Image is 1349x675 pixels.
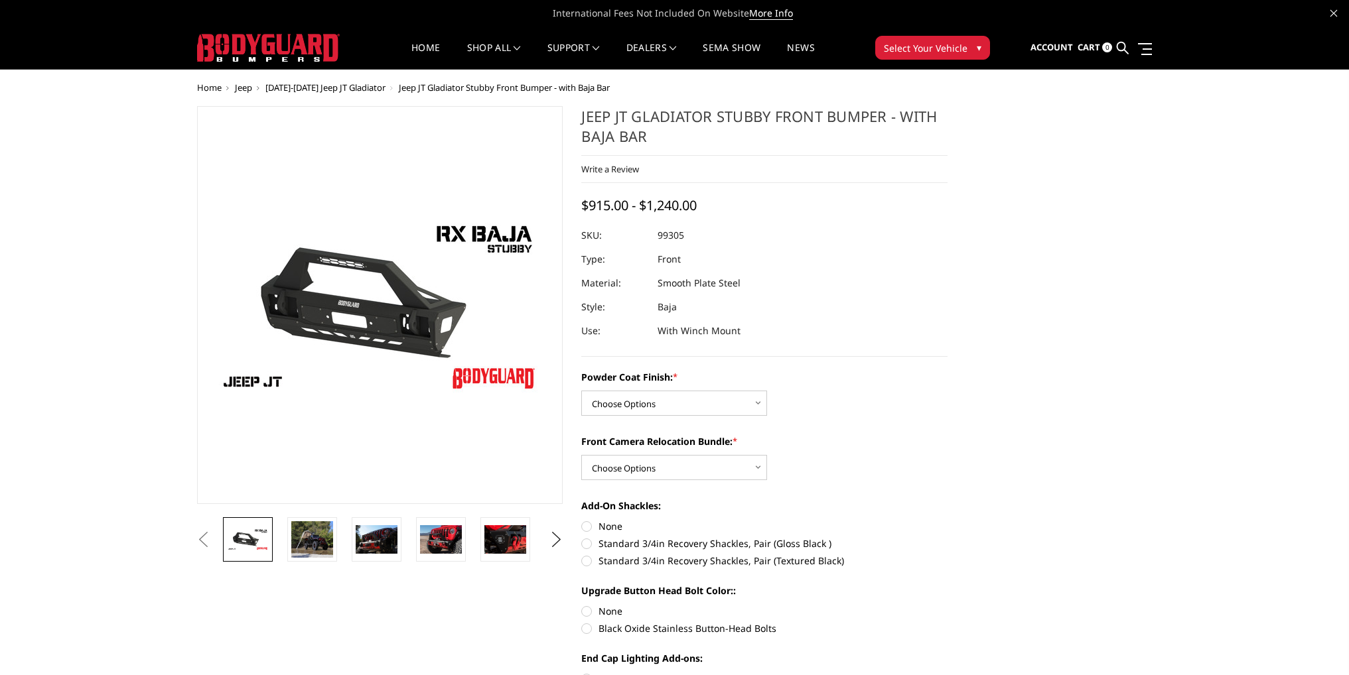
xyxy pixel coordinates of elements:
span: Account [1030,41,1073,53]
dd: 99305 [658,223,684,247]
label: End Cap Lighting Add-ons: [581,651,948,665]
a: Account [1030,30,1073,66]
label: Upgrade Button Head Bolt Color:: [581,583,948,597]
span: 0 [1102,42,1112,52]
span: Select Your Vehicle [884,41,967,55]
a: News [787,43,814,69]
a: Home [411,43,440,69]
button: Previous [194,530,214,550]
span: $915.00 - $1,240.00 [581,196,697,214]
dd: Baja [658,295,677,319]
a: Cart 0 [1078,30,1112,66]
a: Home [197,82,222,93]
dt: Type: [581,247,648,271]
a: SEMA Show [703,43,760,69]
span: Cart [1078,41,1100,53]
img: Jeep JT Gladiator Stubby Front Bumper - with Baja Bar [484,525,526,553]
dt: SKU: [581,223,648,247]
dd: Smooth Plate Steel [658,271,741,295]
label: Black Oxide Stainless Button-Head Bolts [581,621,948,635]
a: Write a Review [581,163,639,175]
label: Add-On Shackles: [581,499,948,513]
span: Jeep JT Gladiator Stubby Front Bumper - with Baja Bar [399,82,610,93]
img: Jeep JT Gladiator Stubby Front Bumper - with Baja Bar [420,525,462,553]
label: None [581,604,948,618]
dt: Material: [581,271,648,295]
h1: Jeep JT Gladiator Stubby Front Bumper - with Baja Bar [581,106,948,156]
a: More Info [749,7,793,20]
a: Dealers [626,43,677,69]
img: Jeep JT Gladiator Stubby Front Bumper - with Baja Bar [291,521,333,558]
label: Front Camera Relocation Bundle: [581,434,948,448]
a: Support [547,43,600,69]
label: None [581,519,948,533]
button: Select Your Vehicle [875,36,990,60]
label: Standard 3/4in Recovery Shackles, Pair (Textured Black) [581,554,948,568]
label: Powder Coat Finish: [581,370,948,384]
dt: Use: [581,319,648,343]
a: shop all [467,43,521,69]
a: Jeep JT Gladiator Stubby Front Bumper - with Baja Bar [197,106,563,504]
img: Jeep JT Gladiator Stubby Front Bumper - with Baja Bar [356,525,397,553]
dt: Style: [581,295,648,319]
img: BODYGUARD BUMPERS [197,34,340,62]
img: Jeep JT Gladiator Stubby Front Bumper - with Baja Bar [227,528,269,551]
a: Jeep [235,82,252,93]
dd: With Winch Mount [658,319,741,343]
label: Standard 3/4in Recovery Shackles, Pair (Gloss Black ) [581,536,948,550]
dd: Front [658,247,681,271]
button: Next [546,530,566,550]
span: ▾ [977,40,981,54]
a: [DATE]-[DATE] Jeep JT Gladiator [265,82,386,93]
